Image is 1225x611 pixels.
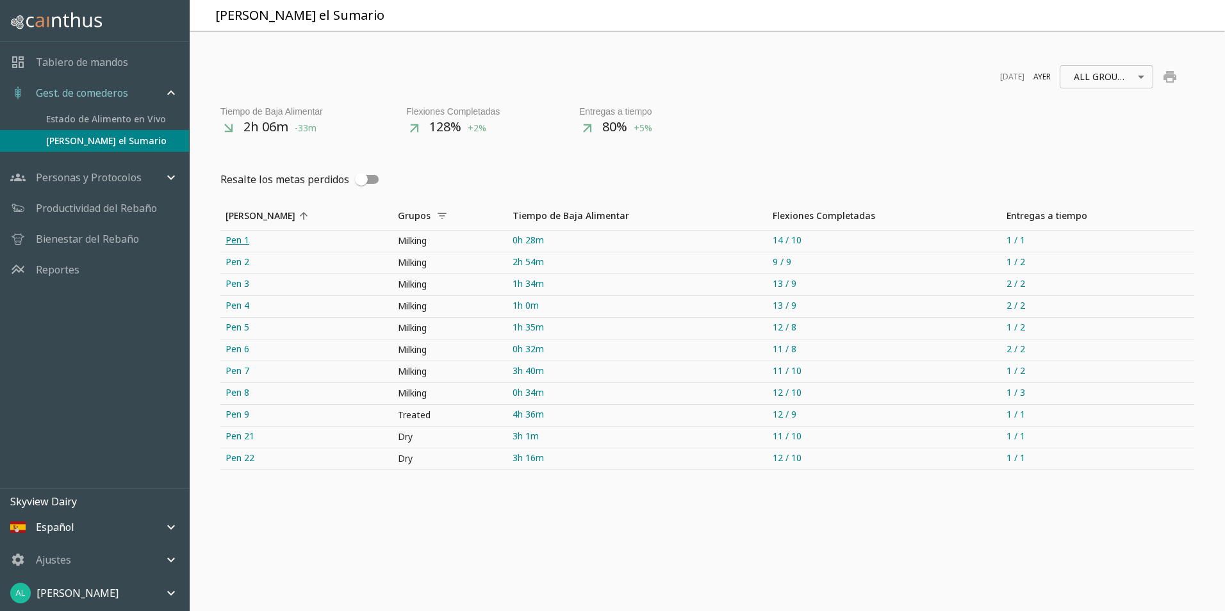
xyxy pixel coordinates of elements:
[507,252,768,273] a: 2h 54m
[393,426,507,448] td: Dry
[393,361,507,382] td: Milking
[768,383,1001,404] a: 12 / 10
[1001,427,1194,448] a: 1 / 1
[393,230,507,252] td: Milking
[1001,405,1194,426] a: 1 / 1
[1001,296,1194,317] a: 2 / 2
[1001,448,1194,469] a: 1 / 1
[36,54,128,70] a: Tablero de mandos
[220,405,393,426] a: Pen 9
[36,519,74,535] p: Español
[10,494,189,509] p: Skyview Dairy
[768,361,1001,382] a: 11 / 10
[768,427,1001,448] a: 11 / 10
[768,296,1001,317] a: 13 / 9
[1001,339,1194,361] a: 2 / 2
[1007,208,1104,224] span: Entregas a tiempo
[507,427,768,448] a: 3h 1m
[220,318,393,339] a: Pen 5
[507,231,768,252] a: 0h 28m
[507,361,768,382] a: 3h 40m
[36,231,139,247] a: Bienestar del Rebaño
[579,105,714,118] div: Entregas a tiempo
[1001,361,1194,382] a: 1 / 2
[634,122,652,134] span: +5%
[507,274,768,295] a: 1h 34m
[220,274,393,295] a: Pen 3
[507,405,768,426] a: 4h 36m
[36,85,128,101] p: Gest. de comederos
[393,252,507,273] td: Milking
[220,383,393,404] a: Pen 8
[768,231,1001,252] a: 14 / 10
[768,405,1001,426] a: 12 / 9
[1001,318,1194,339] a: 1 / 2
[220,172,349,187] span: Resalte los metas perdidos
[768,318,1001,339] a: 12 / 8
[220,252,393,273] a: Pen 2
[226,208,312,224] span: [PERSON_NAME]
[393,448,507,469] td: Dry
[295,122,317,134] span: -33m
[46,134,179,148] span: [PERSON_NAME] el Sumario
[768,252,1001,273] a: 9 / 9
[507,448,768,469] a: 3h 16m
[406,105,541,118] div: Flexiones Completadas
[36,170,142,185] p: Personas y Protocolos
[768,274,1001,295] a: 13 / 9
[393,404,507,426] td: Treated
[36,262,79,277] a: Reportes
[507,318,768,339] a: 1h 35m
[579,118,714,136] h5: 80%
[220,231,393,252] a: Pen 1
[393,382,507,404] td: Milking
[1155,61,1185,92] button: print chart
[507,296,768,317] a: 1h 0m
[1065,60,1148,94] div: All Groups
[1001,231,1194,252] a: 1 / 1
[468,122,486,134] span: +2%
[46,112,179,126] span: Estado de Alimento en Vivo
[393,339,507,361] td: Milking
[36,200,157,216] a: Productividad del Rebaño
[220,339,393,361] a: Pen 6
[37,585,119,601] p: [PERSON_NAME]
[1000,70,1024,83] span: [DATE]
[513,208,646,224] span: Tiempo de Baja Alimentar
[768,448,1001,469] a: 12 / 10
[507,339,768,361] a: 0h 32m
[393,317,507,339] td: Milking
[220,118,368,136] h5: 2h 06m
[398,207,454,225] span: Grupos
[220,296,393,317] a: Pen 4
[1001,274,1194,295] a: 2 / 2
[773,208,892,224] span: Flexiones Completadas
[393,295,507,317] td: Milking
[220,105,368,118] div: Tiempo de Baja Alimentar
[507,383,768,404] a: 0h 34m
[768,339,1001,361] a: 11 / 8
[1033,70,1051,83] span: Ayer
[220,448,393,469] a: Pen 22
[215,7,384,24] h5: [PERSON_NAME] el Sumario
[406,118,541,136] h5: 128%
[36,552,71,567] p: Ajustes
[1001,252,1194,273] a: 1 / 2
[393,273,507,295] td: Milking
[220,427,393,448] a: Pen 21
[1001,383,1194,404] a: 1 / 3
[220,361,393,382] a: Pen 7
[10,583,31,603] img: 44e0c0982e0157911c4f20c2b3bd867d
